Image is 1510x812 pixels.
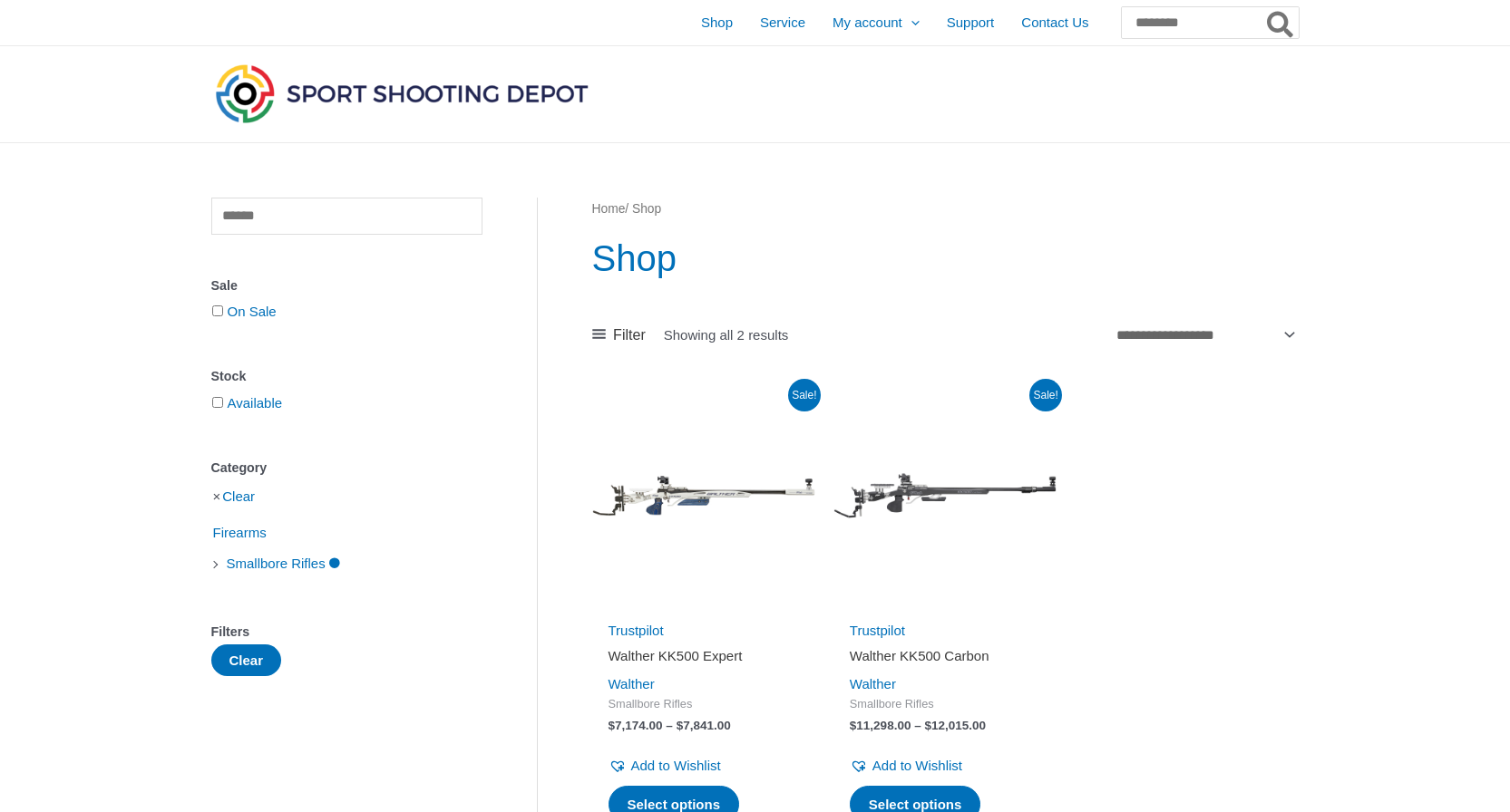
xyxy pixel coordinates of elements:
[613,322,646,349] span: Filter
[592,198,1299,221] nav: Breadcrumb
[850,647,1040,665] h2: Walther KK500 Carbon
[228,395,283,411] a: Available
[788,379,821,411] span: Sale!
[592,322,646,349] a: Filter
[211,60,592,127] img: Sport Shooting Depot
[228,304,277,319] a: On Sale
[631,758,721,773] span: Add to Wishlist
[609,623,664,638] a: Trustpilot
[850,719,911,732] bdi: 11,298.00
[225,548,327,579] span: Smallbore Rifles
[592,202,626,216] a: Home
[212,397,223,408] input: Available
[872,758,962,773] span: Add to Wishlist
[850,676,896,691] a: Walther
[924,719,931,732] span: $
[609,697,799,712] span: Smallbore Rifles
[225,555,342,570] a: Smallbore Rifles
[609,647,799,665] h2: Walther KK500 Expert
[211,619,482,645] div: Filters
[592,384,815,607] img: Walther KK500 Expert
[666,719,673,732] span: –
[609,719,663,732] bdi: 7,174.00
[211,644,282,676] button: Clear
[211,524,268,539] a: Firearms
[211,455,482,481] div: Category
[1110,320,1299,350] select: Shop order
[609,676,655,691] a: Walther
[592,233,1299,284] h1: Shop
[1263,7,1299,38] button: Search
[914,719,921,732] span: –
[677,719,731,732] bdi: 7,841.00
[222,488,255,504] a: Clear
[609,753,721,778] a: Add to Wishlist
[1029,379,1062,411] span: Sale!
[850,753,962,778] a: Add to Wishlist
[850,697,1040,712] span: Smallbore Rifles
[211,517,268,548] span: Firearms
[212,305,223,316] input: On Sale
[211,363,482,390] div: Stock
[677,719,684,732] span: $
[609,719,616,732] span: $
[924,719,986,732] bdi: 12,015.00
[211,273,482,299] div: Sale
[850,719,857,732] span: $
[850,647,1040,672] a: Walther KK500 Carbon
[664,328,789,342] p: Showing all 2 results
[833,384,1057,607] img: Walther KK500 Carbon
[609,647,799,672] a: Walther KK500 Expert
[850,623,905,638] a: Trustpilot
